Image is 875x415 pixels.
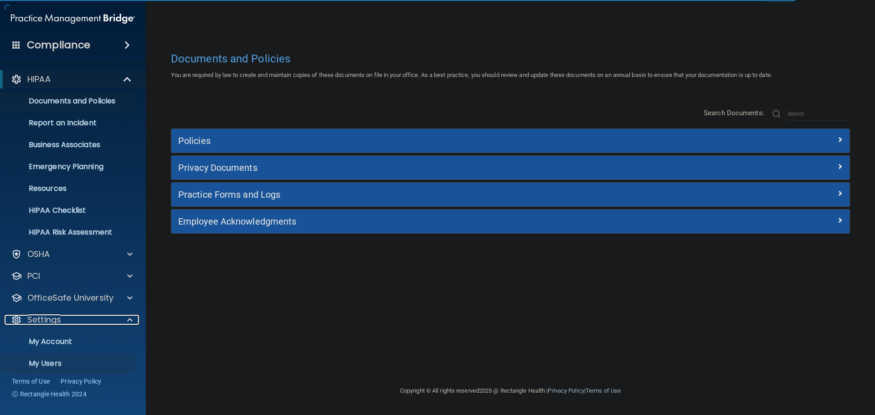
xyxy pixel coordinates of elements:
[6,206,130,215] p: HIPAA Checklist
[704,109,764,117] span: Search Documents:
[178,187,843,202] a: Practice Forms and Logs
[586,387,621,394] a: Terms of Use
[11,314,133,325] a: Settings
[6,118,130,128] p: Report an Incident
[178,133,843,148] a: Policies
[27,249,50,260] p: OSHA
[11,249,133,260] a: OSHA
[6,359,130,368] p: My Users
[61,377,102,386] a: Privacy Policy
[6,162,130,171] p: Emergency Planning
[171,53,850,65] h4: Documents and Policies
[6,97,130,106] p: Documents and Policies
[787,107,850,121] input: Search
[27,292,113,303] p: OfficeSafe University
[178,216,673,226] h5: Employee Acknowledgments
[178,214,843,229] a: Employee Acknowledgments
[6,228,130,237] p: HIPAA Risk Assessment
[178,136,673,146] h5: Policies
[12,389,87,399] span: Ⓒ Rectangle Health 2024
[27,74,51,85] p: HIPAA
[6,184,130,193] p: Resources
[178,190,673,200] h5: Practice Forms and Logs
[178,163,673,173] h5: Privacy Documents
[12,377,50,386] a: Terms of Use
[27,271,40,282] p: PCI
[11,10,135,28] img: PMB logo
[11,74,132,85] a: HIPAA
[6,140,130,149] p: Business Associates
[772,110,781,118] img: ic-search.3b580494.png
[178,160,843,175] a: Privacy Documents
[11,292,133,303] a: OfficeSafe University
[27,314,61,325] p: Settings
[171,72,772,78] span: You are required by law to create and maintain copies of these documents on file in your office. ...
[27,39,90,51] h4: Compliance
[344,376,677,405] div: Copyright © All rights reserved 2025 @ Rectangle Health | |
[548,387,584,394] a: Privacy Policy
[11,271,133,282] a: PCI
[6,337,130,346] p: My Account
